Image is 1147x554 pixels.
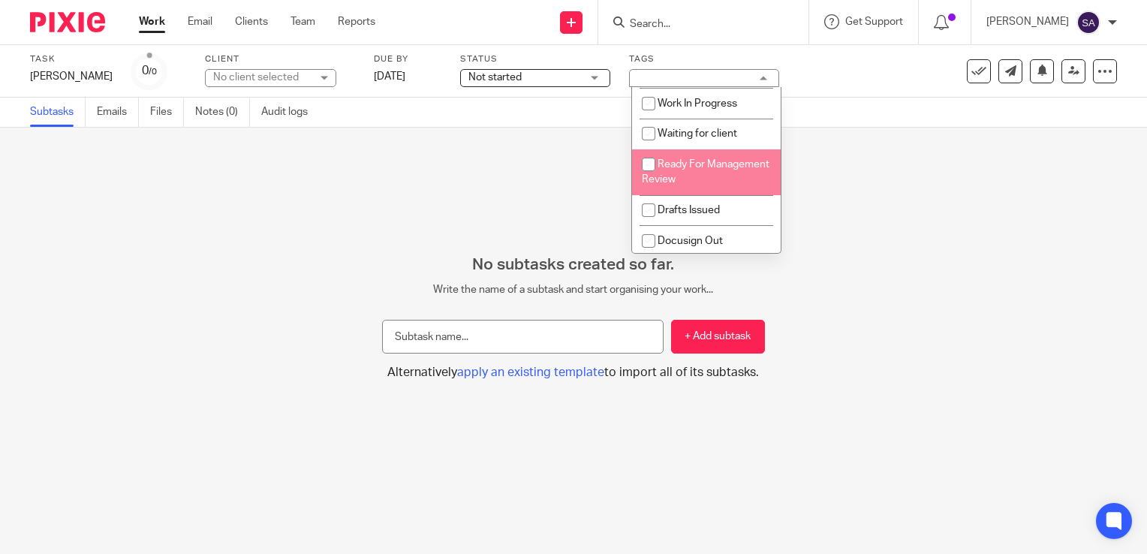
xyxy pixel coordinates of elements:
a: Subtasks [30,98,86,127]
a: Reports [338,14,375,29]
a: Files [150,98,184,127]
p: Write the name of a subtask and start organising your work... [382,282,764,297]
a: Work [139,14,165,29]
p: [PERSON_NAME] [986,14,1069,29]
a: Notes (0) [195,98,250,127]
div: No client selected [213,70,311,85]
span: Waiting for client [658,128,737,139]
div: Jaydon Shanahan [30,69,113,84]
a: Clients [235,14,268,29]
span: apply an existing template [457,366,604,378]
button: Alternativelyapply an existing templateto import all of its subtasks. [382,365,764,381]
span: Get Support [845,17,903,27]
label: Task [30,53,113,65]
small: /0 [149,68,157,76]
div: 0 [142,62,157,80]
img: svg%3E [1076,11,1100,35]
label: Client [205,53,355,65]
div: [PERSON_NAME] [30,69,113,84]
span: Drafts Issued [658,205,720,215]
input: Search [628,18,763,32]
span: Work In Progress [658,98,737,109]
label: Due by [374,53,441,65]
h2: No subtasks created so far. [382,255,764,275]
a: Audit logs [261,98,319,127]
input: Subtask name... [382,320,663,354]
img: Pixie [30,12,105,32]
span: Ready For Management Review [642,159,769,185]
a: Emails [97,98,139,127]
label: Tags [629,53,779,65]
span: Docusign Out [658,236,723,246]
a: Team [291,14,315,29]
button: + Add subtask [671,320,765,354]
span: Not started [468,72,522,83]
span: [DATE] [374,71,405,82]
label: Status [460,53,610,65]
a: Email [188,14,212,29]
